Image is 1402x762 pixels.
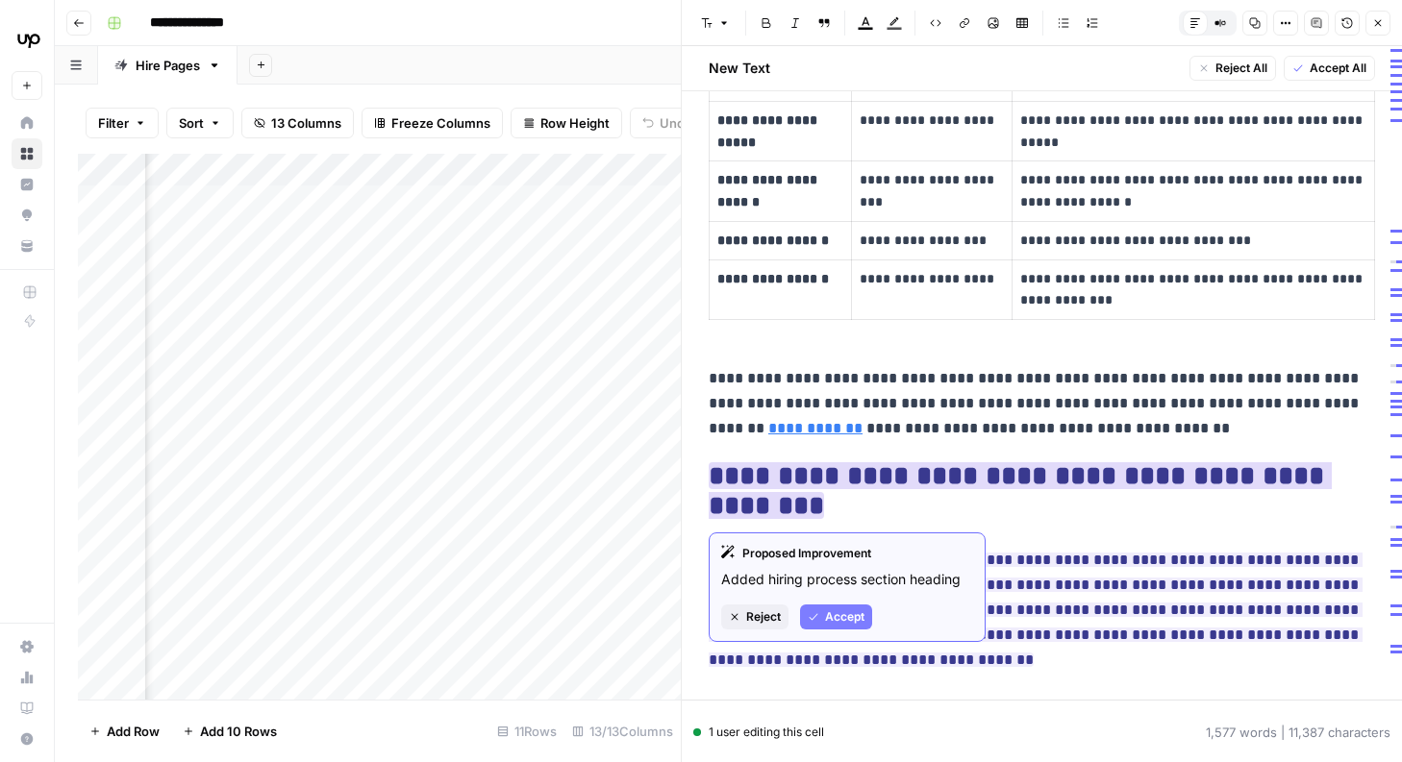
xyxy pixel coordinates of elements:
div: 11 Rows [489,716,564,747]
button: Accept [800,604,872,629]
div: 1 user editing this cell [693,724,824,741]
div: 13/13 Columns [564,716,681,747]
span: Accept All [1310,60,1366,77]
img: Upwork Logo [12,22,46,57]
button: Workspace: Upwork [12,15,42,63]
a: Your Data [12,231,42,261]
div: 1,577 words | 11,387 characters [1206,723,1390,742]
button: Filter [86,108,159,138]
button: 13 Columns [241,108,354,138]
span: Sort [179,113,204,133]
span: Add Row [107,722,160,741]
a: Settings [12,631,42,662]
button: Reject [721,604,789,629]
span: Reject [746,608,781,626]
span: Accept [825,608,864,626]
button: Undo [630,108,705,138]
div: Proposed Improvement [721,545,973,562]
a: Home [12,108,42,138]
span: Filter [98,113,129,133]
span: Undo [660,113,692,133]
a: Usage [12,662,42,693]
a: Hire Pages [98,46,238,85]
span: Add 10 Rows [200,722,277,741]
a: Learning Hub [12,693,42,724]
h2: New Text [709,59,770,78]
button: Accept All [1284,56,1375,81]
button: Help + Support [12,724,42,754]
span: Row Height [540,113,610,133]
span: Reject All [1215,60,1267,77]
span: Freeze Columns [391,113,490,133]
a: Opportunities [12,200,42,231]
span: 13 Columns [271,113,341,133]
a: Insights [12,169,42,200]
button: Add Row [78,716,171,747]
a: Browse [12,138,42,169]
button: Add 10 Rows [171,716,288,747]
button: Row Height [511,108,622,138]
button: Sort [166,108,234,138]
button: Reject All [1189,56,1276,81]
p: Added hiring process section heading [721,570,973,589]
div: Hire Pages [136,56,200,75]
button: Freeze Columns [362,108,503,138]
